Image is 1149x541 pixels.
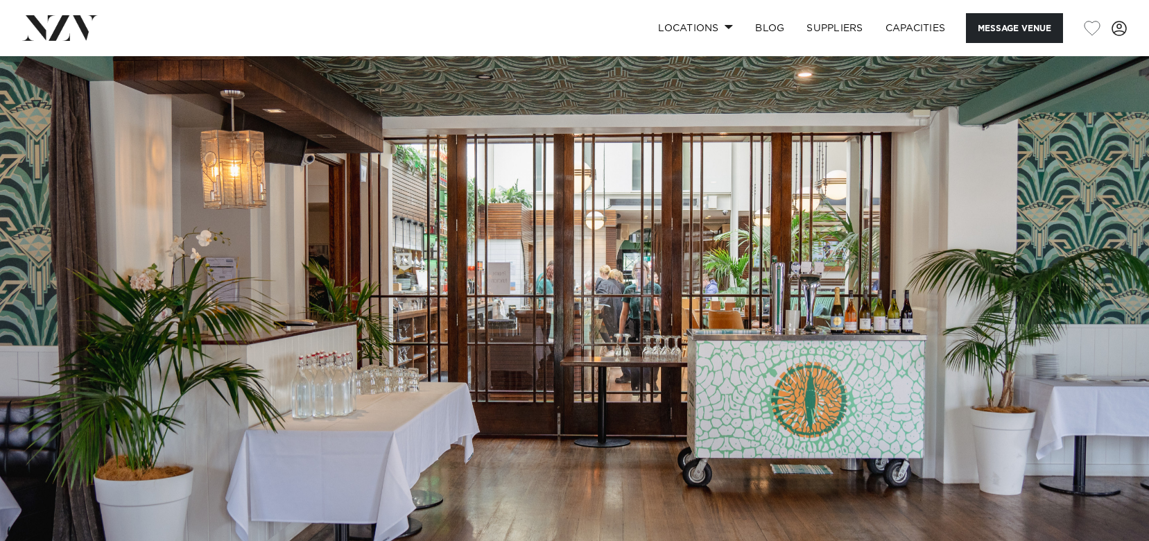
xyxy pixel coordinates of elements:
a: Capacities [874,13,957,43]
button: Message Venue [966,13,1063,43]
a: BLOG [744,13,795,43]
a: Locations [647,13,744,43]
a: SUPPLIERS [795,13,874,43]
img: nzv-logo.png [22,15,98,40]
